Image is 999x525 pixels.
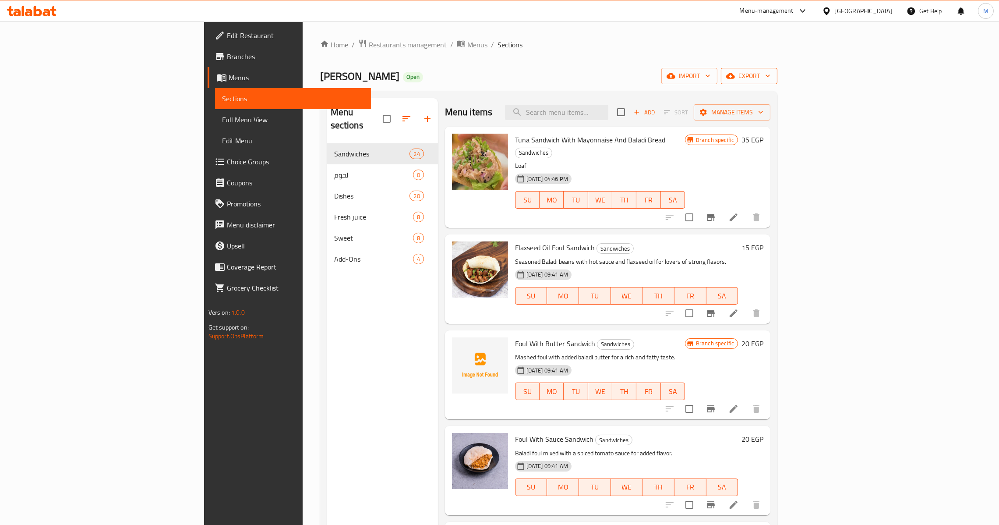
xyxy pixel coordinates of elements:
[227,220,364,230] span: Menu disclaimer
[413,212,424,222] div: items
[327,206,438,227] div: Fresh juice8
[327,164,438,185] div: لحوم0
[327,248,438,270] div: Add-Ons4
[592,194,609,206] span: WE
[680,400,699,418] span: Select to update
[674,479,706,496] button: FR
[403,73,423,81] span: Open
[694,104,770,121] button: Manage items
[515,148,552,158] span: Sandwiches
[579,479,611,496] button: TU
[564,383,588,400] button: TU
[227,177,364,188] span: Coupons
[498,39,522,50] span: Sections
[616,194,633,206] span: TH
[334,254,413,264] span: Add-Ons
[413,213,424,221] span: 8
[692,339,738,348] span: Branch specific
[728,212,739,223] a: Edit menu item
[396,108,417,129] span: Sort sections
[410,150,423,158] span: 24
[543,194,560,206] span: MO
[445,106,493,119] h2: Menu items
[452,337,508,394] img: Foul With Butter Sandwich
[614,290,639,302] span: WE
[417,108,438,129] button: Add section
[597,339,634,349] span: Sandwiches
[661,68,717,84] button: import
[710,290,735,302] span: SA
[523,366,572,375] span: [DATE] 09:41 AM
[208,25,371,46] a: Edit Restaurant
[515,479,547,496] button: SU
[222,114,364,125] span: Full Menu View
[452,241,508,298] img: Flaxseed Oil Foul Sandwich
[741,433,763,445] h6: 20 EGP
[515,287,547,305] button: SU
[636,383,660,400] button: FR
[467,39,487,50] span: Menus
[612,191,636,209] button: TH
[700,207,721,228] button: Branch-specific-item
[710,481,735,493] span: SA
[661,191,685,209] button: SA
[515,256,738,267] p: Seasoned Baladi beans with hot sauce and flaxseed oil for lovers of strong flavors.
[369,39,447,50] span: Restaurants management
[611,287,643,305] button: WE
[616,385,633,398] span: TH
[547,479,579,496] button: MO
[208,151,371,172] a: Choice Groups
[327,143,438,164] div: Sandwiches24
[227,30,364,41] span: Edit Restaurant
[227,262,364,272] span: Coverage Report
[229,72,364,83] span: Menus
[646,290,671,302] span: TH
[413,171,424,179] span: 0
[588,383,612,400] button: WE
[636,191,660,209] button: FR
[701,107,763,118] span: Manage items
[334,149,410,159] span: Sandwiches
[410,192,423,200] span: 20
[452,134,508,190] img: Tuna Sandwich With Mayonnaise And Baladi Bread
[334,212,413,222] span: Fresh juice
[567,385,584,398] span: TU
[208,307,230,318] span: Version:
[208,235,371,256] a: Upsell
[746,398,767,419] button: delete
[409,149,424,159] div: items
[746,207,767,228] button: delete
[208,330,264,342] a: Support.OpsPlatform
[208,214,371,235] a: Menu disclaimer
[523,270,572,279] span: [DATE] 09:41 AM
[564,191,588,209] button: TU
[208,172,371,193] a: Coupons
[540,191,564,209] button: MO
[409,191,424,201] div: items
[413,170,424,180] div: items
[658,106,694,119] span: Select section first
[567,194,584,206] span: TU
[640,385,657,398] span: FR
[327,140,438,273] nav: Menu sections
[334,191,410,201] div: Dishes
[630,106,658,119] button: Add
[664,194,681,206] span: SA
[227,199,364,209] span: Promotions
[680,496,699,514] span: Select to update
[515,337,595,350] span: Foul With Butter Sandwich
[592,385,609,398] span: WE
[334,233,413,243] span: Sweet
[741,337,763,350] h6: 20 EGP
[680,208,699,227] span: Select to update
[378,110,396,128] span: Select all sections
[327,185,438,206] div: Dishes20
[678,481,703,493] span: FR
[222,93,364,104] span: Sections
[505,105,608,120] input: search
[630,106,658,119] span: Add item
